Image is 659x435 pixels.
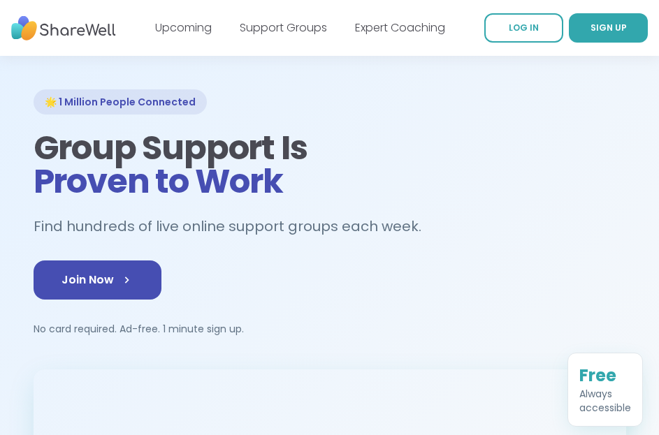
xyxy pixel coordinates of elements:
h1: Group Support Is [34,131,626,198]
span: LOG IN [509,22,539,34]
span: Proven to Work [34,158,283,205]
div: 🌟 1 Million People Connected [34,89,207,115]
a: Support Groups [240,20,327,36]
div: Always accessible [579,386,631,414]
a: Expert Coaching [355,20,445,36]
img: ShareWell Nav Logo [11,9,116,47]
span: SIGN UP [591,22,627,34]
a: SIGN UP [569,13,648,43]
a: LOG IN [484,13,563,43]
a: Upcoming [155,20,212,36]
span: Join Now [61,272,133,288]
h2: Find hundreds of live online support groups each week. [34,215,436,238]
a: Join Now [34,260,161,300]
div: Free [579,364,631,386]
p: No card required. Ad-free. 1 minute sign up. [34,322,626,336]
